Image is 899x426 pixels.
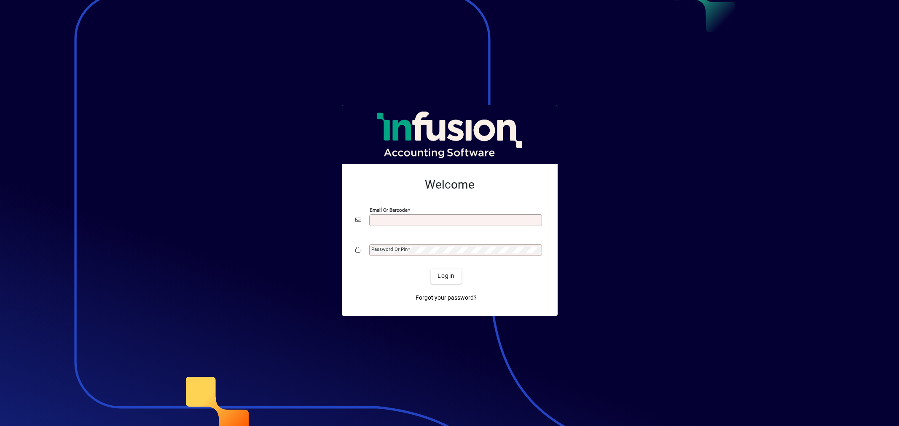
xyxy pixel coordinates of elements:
[437,272,455,280] span: Login
[412,290,480,306] a: Forgot your password?
[370,207,408,213] mat-label: Email or Barcode
[371,246,408,252] mat-label: Password or Pin
[431,269,462,284] button: Login
[355,178,544,192] h2: Welcome
[416,293,477,302] span: Forgot your password?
